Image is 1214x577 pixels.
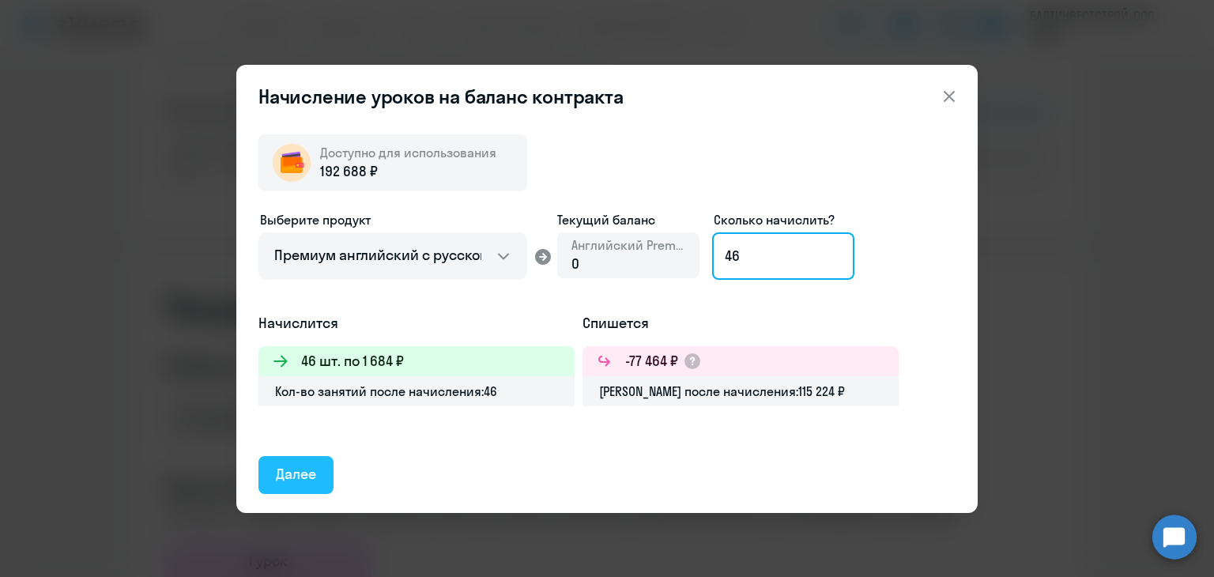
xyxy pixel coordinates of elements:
span: Текущий баланс [557,210,699,229]
span: Английский Premium [571,236,685,254]
h3: 46 шт. по 1 684 ₽ [301,351,404,371]
div: Далее [276,464,316,485]
span: Доступно для использования [320,145,496,160]
span: Сколько начислить? [714,212,835,228]
div: Кол-во занятий после начисления: 46 [258,376,575,406]
h5: Спишется [582,313,899,334]
h5: Начислится [258,313,575,334]
div: [PERSON_NAME] после начисления: 115 224 ₽ [582,376,899,406]
button: Далее [258,456,334,494]
span: Выберите продукт [260,212,371,228]
header: Начисление уроков на баланс контракта [236,84,978,109]
span: 0 [571,255,579,273]
h3: -77 464 ₽ [625,351,678,371]
span: 192 688 ₽ [320,161,378,182]
img: wallet-circle.png [273,144,311,182]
